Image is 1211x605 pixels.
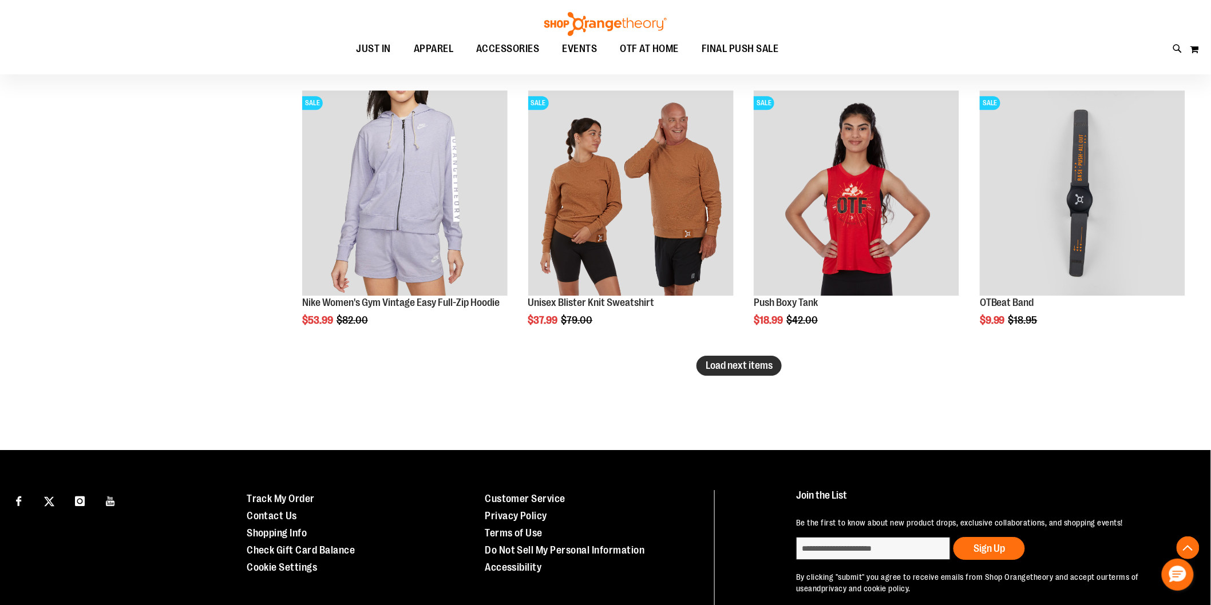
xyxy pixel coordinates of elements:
img: OTBeat Band [980,90,1185,296]
span: JUST IN [356,36,391,62]
a: JUST IN [345,36,402,62]
img: Shop Orangetheory [543,12,668,36]
span: Sign Up [973,543,1005,554]
button: Back To Top [1177,536,1200,559]
span: Load next items [706,360,773,371]
a: Product image for Nike Gym Vintage Easy Full Zip HoodieSALE [302,90,508,297]
span: $53.99 [302,315,335,326]
a: Product image for Push Boxy TankSALE [754,90,959,297]
a: Accessibility [485,562,542,573]
p: By clicking "submit" you agree to receive emails from Shop Orangetheory and accept our and [796,571,1182,594]
a: OTBeat BandSALE [980,90,1185,297]
a: Visit our X page [39,490,60,510]
span: $79.00 [561,315,595,326]
a: Privacy Policy [485,510,547,522]
h4: Join the List [796,490,1182,511]
img: Product image for Nike Gym Vintage Easy Full Zip Hoodie [302,90,508,296]
p: Be the first to know about new product drops, exclusive collaborations, and shopping events! [796,517,1182,528]
a: Visit our Facebook page [9,490,29,510]
span: SALE [754,96,774,110]
a: OTBeat Band [980,297,1034,308]
a: Terms of Use [485,527,543,539]
button: Hello, have a question? Let’s chat. [1162,559,1194,591]
a: Check Gift Card Balance [247,544,355,556]
a: Visit our Youtube page [101,490,121,510]
a: Track My Order [247,493,315,504]
input: enter email [796,537,951,560]
a: privacy and cookie policy. [821,584,911,593]
a: Cookie Settings [247,562,318,573]
span: $82.00 [337,315,370,326]
a: Product image for Unisex Blister Knit SweatshirtSALE [528,90,734,297]
span: ACCESSORIES [476,36,540,62]
a: Nike Women's Gym Vintage Easy Full-Zip Hoodie [302,297,500,308]
span: EVENTS [563,36,597,62]
div: product [748,85,965,355]
a: EVENTS [551,36,609,62]
a: Shopping Info [247,527,307,539]
a: FINAL PUSH SALE [690,36,790,62]
a: ACCESSORIES [465,36,551,62]
div: product [296,85,513,355]
span: $18.99 [754,315,785,326]
a: Unisex Blister Knit Sweatshirt [528,297,655,308]
span: SALE [528,96,549,110]
span: FINAL PUSH SALE [702,36,779,62]
a: Do Not Sell My Personal Information [485,544,645,556]
a: APPAREL [402,36,465,62]
img: Twitter [44,496,54,507]
span: $37.99 [528,315,560,326]
span: $42.00 [786,315,820,326]
a: Customer Service [485,493,565,504]
a: Contact Us [247,510,297,522]
button: Sign Up [953,537,1025,560]
span: $18.95 [1008,315,1039,326]
a: OTF AT HOME [609,36,691,62]
button: Load next items [696,356,782,376]
span: SALE [980,96,1000,110]
span: APPAREL [414,36,454,62]
a: Visit our Instagram page [70,490,90,510]
img: Product image for Push Boxy Tank [754,90,959,296]
span: SALE [302,96,323,110]
div: product [974,85,1191,355]
a: Push Boxy Tank [754,297,818,308]
img: Product image for Unisex Blister Knit Sweatshirt [528,90,734,296]
div: product [523,85,739,355]
span: $9.99 [980,315,1007,326]
span: OTF AT HOME [620,36,679,62]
